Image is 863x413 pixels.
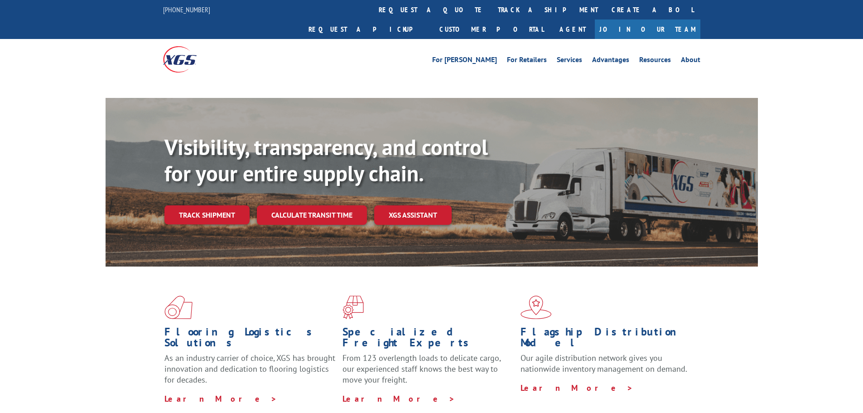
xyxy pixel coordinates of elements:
[342,326,514,353] h1: Specialized Freight Experts
[302,19,433,39] a: Request a pickup
[595,19,700,39] a: Join Our Team
[164,394,277,404] a: Learn More >
[557,56,582,66] a: Services
[164,353,335,385] span: As an industry carrier of choice, XGS has brought innovation and dedication to flooring logistics...
[163,5,210,14] a: [PHONE_NUMBER]
[374,205,452,225] a: XGS ASSISTANT
[257,205,367,225] a: Calculate transit time
[164,296,193,319] img: xgs-icon-total-supply-chain-intelligence-red
[433,19,550,39] a: Customer Portal
[521,383,633,393] a: Learn More >
[507,56,547,66] a: For Retailers
[521,296,552,319] img: xgs-icon-flagship-distribution-model-red
[681,56,700,66] a: About
[432,56,497,66] a: For [PERSON_NAME]
[521,326,692,353] h1: Flagship Distribution Model
[592,56,629,66] a: Advantages
[342,394,455,404] a: Learn More >
[521,353,687,374] span: Our agile distribution network gives you nationwide inventory management on demand.
[342,353,514,393] p: From 123 overlength loads to delicate cargo, our experienced staff knows the best way to move you...
[164,326,336,353] h1: Flooring Logistics Solutions
[342,296,364,319] img: xgs-icon-focused-on-flooring-red
[164,133,488,187] b: Visibility, transparency, and control for your entire supply chain.
[550,19,595,39] a: Agent
[164,205,250,224] a: Track shipment
[639,56,671,66] a: Resources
